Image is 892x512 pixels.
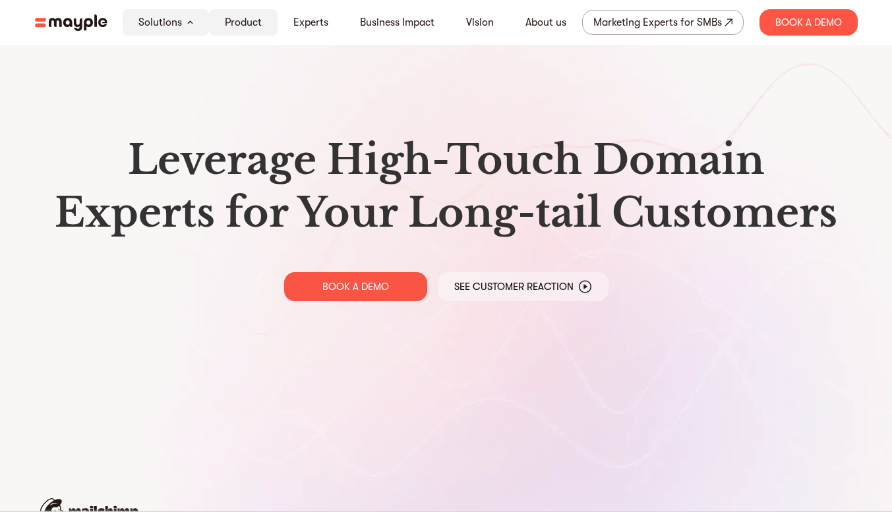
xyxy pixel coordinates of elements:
a: Product [225,14,262,30]
img: mayple-logo [35,14,107,31]
div: Book A Demo [759,9,858,36]
a: Experts [293,14,328,30]
h1: Leverage High-Touch Domain Experts for Your Long-tail Customers [45,134,847,239]
a: Solutions [138,14,182,30]
a: About us [525,14,566,30]
a: See Customer Reaction [438,272,609,301]
div: Marketing Experts for SMBs [593,13,722,32]
p: BOOK A DEMO [322,280,389,293]
img: arrow-down [187,20,193,24]
a: Marketing Experts for SMBs [582,10,744,35]
p: See Customer Reaction [454,280,574,293]
a: Vision [466,14,494,30]
a: BOOK A DEMO [284,272,427,301]
a: Business Impact [360,14,434,30]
